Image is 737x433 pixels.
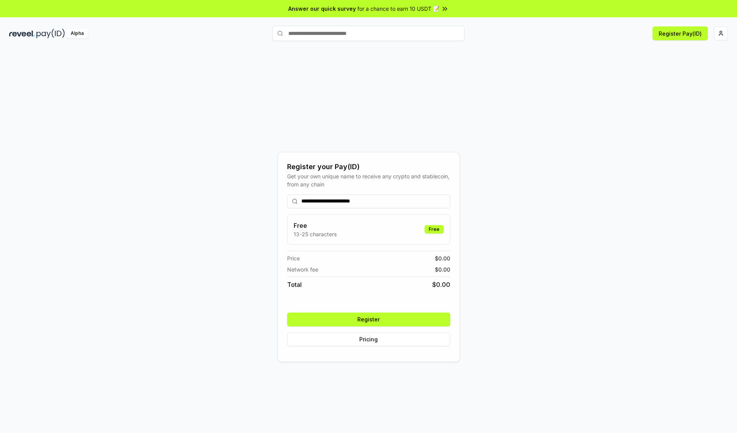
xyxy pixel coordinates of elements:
[287,280,302,289] span: Total
[287,265,318,273] span: Network fee
[287,172,450,188] div: Get your own unique name to receive any crypto and stablecoin, from any chain
[287,313,450,326] button: Register
[357,5,440,13] span: for a chance to earn 10 USDT 📝
[287,333,450,346] button: Pricing
[287,161,450,172] div: Register your Pay(ID)
[288,5,356,13] span: Answer our quick survey
[435,265,450,273] span: $ 0.00
[9,29,35,38] img: reveel_dark
[432,280,450,289] span: $ 0.00
[435,254,450,262] span: $ 0.00
[287,254,300,262] span: Price
[653,26,708,40] button: Register Pay(ID)
[66,29,88,38] div: Alpha
[294,221,337,230] h3: Free
[425,225,444,234] div: Free
[294,230,337,238] p: 13-25 characters
[36,29,65,38] img: pay_id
